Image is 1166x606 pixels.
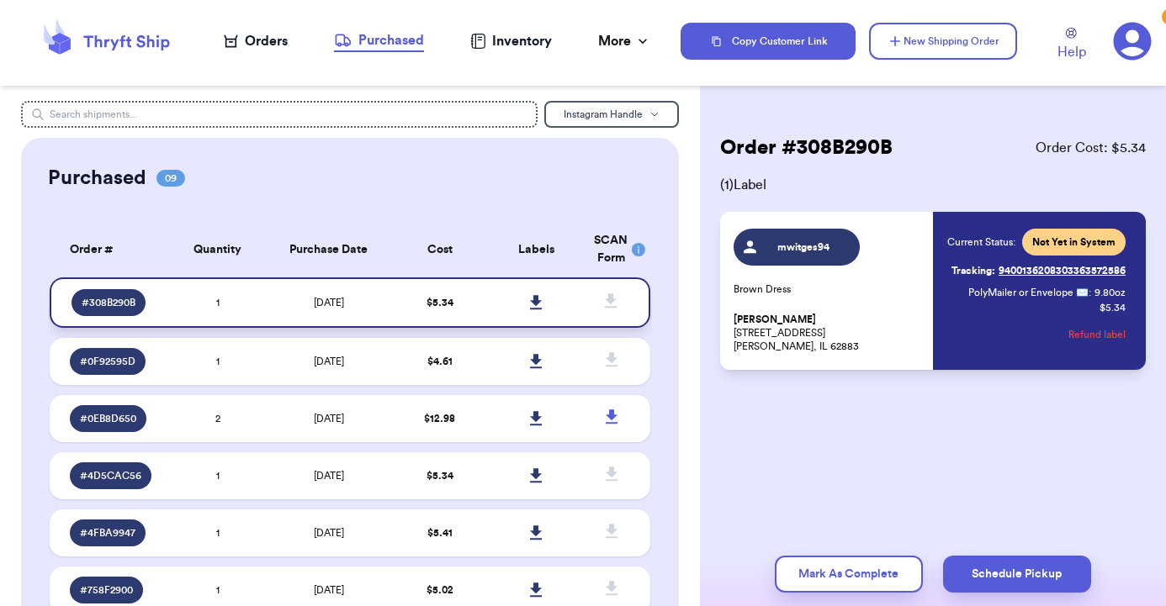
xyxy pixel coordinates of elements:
span: [DATE] [314,585,344,595]
span: : [1089,286,1091,299]
div: Purchased [334,30,424,50]
span: # 0F92595D [80,355,135,368]
span: ( 1 ) Label [720,175,1146,195]
button: Refund label [1068,316,1126,353]
a: Orders [224,31,288,51]
span: 9.80 oz [1094,286,1126,299]
a: Purchased [334,30,424,52]
p: Brown Dress [734,282,923,296]
th: Purchase Date [266,222,392,277]
span: 1 [216,356,220,366]
span: $ 5.02 [427,585,453,595]
span: # 0EB8D650 [80,412,136,425]
p: [STREET_ADDRESS] [PERSON_NAME], IL 62883 [734,313,923,353]
span: [DATE] [314,414,344,424]
div: SCAN Form [594,232,630,267]
h2: Purchased [48,165,146,192]
a: 3 [1113,22,1152,61]
span: 09 [156,170,185,187]
th: Cost [392,222,488,277]
span: [DATE] [314,356,344,366]
span: # 758F2900 [80,583,133,597]
span: Order Cost: $ 5.34 [1036,138,1146,158]
span: PolyMailer or Envelope ✉️ [968,287,1089,298]
span: $ 5.34 [427,298,453,308]
span: Not Yet in System [1032,235,1116,249]
button: Mark As Complete [775,556,923,593]
a: Tracking:9400136208303363572586 [951,257,1126,284]
input: Search shipments... [21,101,538,128]
span: Instagram Handle [564,109,643,119]
a: Help [1057,28,1086,62]
button: Schedule Pickup [943,556,1091,593]
span: Tracking: [951,264,995,277]
span: [DATE] [314,298,344,308]
span: $ 5.34 [427,471,453,481]
span: 1 [216,528,220,538]
span: $ 12.98 [424,414,455,424]
th: Order # [50,222,170,277]
div: More [598,31,651,51]
button: Copy Customer Link [681,23,856,60]
span: $ 5.41 [427,528,453,538]
span: 1 [216,298,220,308]
th: Quantity [170,222,266,277]
span: # 4FBA9947 [80,526,135,540]
span: Help [1057,42,1086,62]
span: [DATE] [314,471,344,481]
span: 1 [216,471,220,481]
span: mwitges94 [764,240,844,254]
button: New Shipping Order [869,23,1017,60]
span: 2 [215,414,220,424]
button: Instagram Handle [544,101,679,128]
span: 1 [216,585,220,595]
span: # 4D5CAC56 [80,469,141,482]
p: $ 5.34 [1100,301,1126,314]
span: [PERSON_NAME] [734,314,816,326]
span: [DATE] [314,528,344,538]
th: Labels [488,222,584,277]
span: $ 4.61 [427,356,453,366]
a: Inventory [470,31,552,51]
span: Current Status: [947,235,1015,249]
h2: Order # 308B290B [720,134,893,161]
span: # 308B290B [82,296,135,309]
